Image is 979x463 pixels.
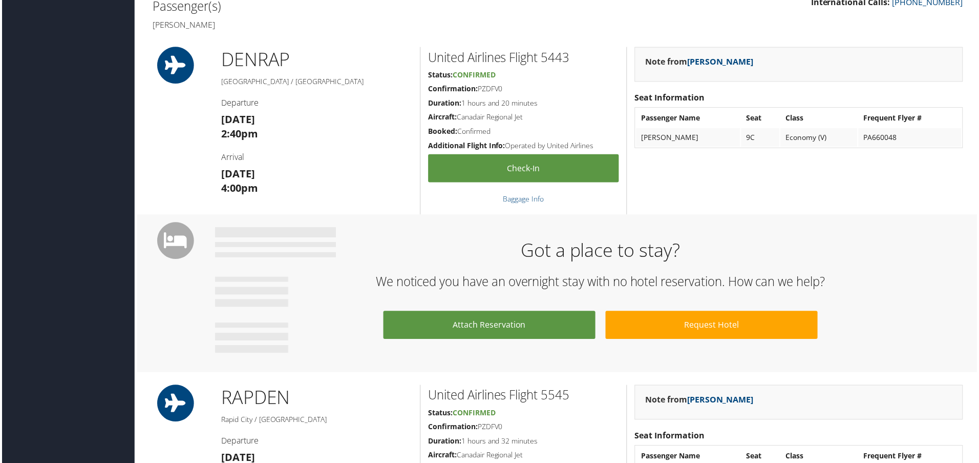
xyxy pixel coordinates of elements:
h5: 1 hours and 32 minutes [428,438,620,448]
h5: Confirmed [428,127,620,137]
a: Request Hotel [606,312,819,340]
a: Check-in [428,155,620,183]
h2: United Airlines Flight 5443 [428,49,620,66]
strong: [DATE] [220,168,254,182]
h5: Canadair Regional Jet [428,452,620,462]
h4: [PERSON_NAME] [151,19,550,30]
th: Frequent Flyer # [860,109,964,128]
strong: Note from [646,396,755,407]
h4: Departure [220,437,412,448]
h5: PZDFV0 [428,84,620,94]
strong: Status: [428,70,453,80]
strong: Booked: [428,127,457,136]
strong: Seat Information [635,92,706,104]
a: Attach Reservation [383,312,596,340]
th: Class [782,109,859,128]
h5: [GEOGRAPHIC_DATA] / [GEOGRAPHIC_DATA] [220,77,412,87]
h2: United Airlines Flight 5545 [428,388,620,406]
td: Economy (V) [782,129,859,147]
th: Passenger Name [637,109,741,128]
strong: [DATE] [220,113,254,127]
strong: Seat Information [635,432,706,443]
span: Confirmed [453,70,496,80]
h5: Canadair Regional Jet [428,112,620,123]
h5: Operated by United Airlines [428,141,620,151]
h5: 1 hours and 20 minutes [428,98,620,109]
h5: PZDFV0 [428,424,620,434]
strong: Additional Flight Info: [428,141,505,151]
strong: Confirmation: [428,84,478,94]
td: PA660048 [860,129,964,147]
strong: Aircraft: [428,452,457,461]
a: [PERSON_NAME] [688,56,755,68]
h1: DEN RAP [220,47,412,73]
span: Confirmed [453,410,496,419]
a: Baggage Info [503,195,544,205]
strong: Aircraft: [428,112,457,122]
h5: Rapid City / [GEOGRAPHIC_DATA] [220,416,412,427]
td: [PERSON_NAME] [637,129,741,147]
strong: Confirmation: [428,424,478,433]
strong: Status: [428,410,453,419]
th: Seat [742,109,781,128]
strong: Duration: [428,98,461,108]
strong: Note from [646,56,755,68]
td: 9C [742,129,781,147]
strong: 4:00pm [220,182,257,196]
strong: 2:40pm [220,127,257,141]
h4: Departure [220,97,412,109]
h4: Arrival [220,152,412,163]
h1: RAP DEN [220,387,412,412]
strong: Duration: [428,438,461,448]
a: [PERSON_NAME] [688,396,755,407]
